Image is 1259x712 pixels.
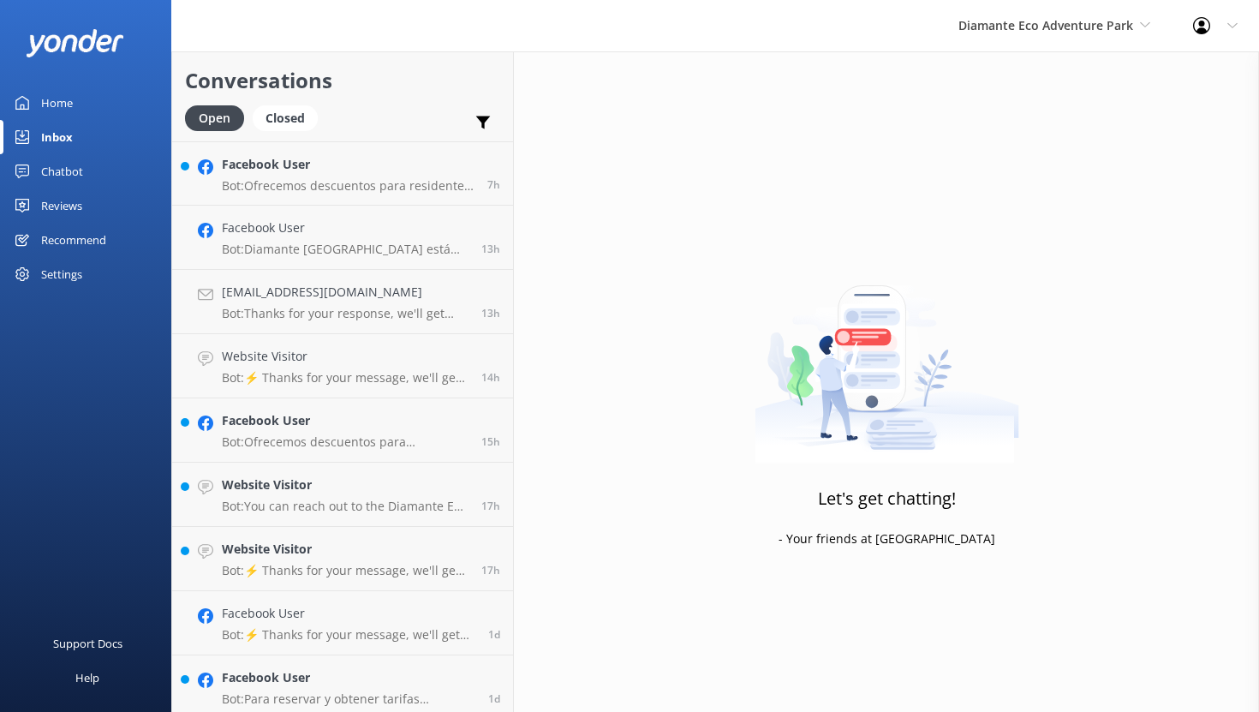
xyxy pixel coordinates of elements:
a: Facebook UserBot:Diamante [GEOGRAPHIC_DATA] está abierto al público los siete [PERSON_NAME] de la... [172,206,513,270]
p: Bot: ⚡ Thanks for your message, we'll get back to you as soon as we can. You're also welcome to k... [222,563,468,578]
span: Sep 14 2025 10:21am (UTC -06:00) America/Costa_Rica [481,499,500,513]
div: Closed [253,105,318,131]
span: Sep 13 2025 12:25pm (UTC -06:00) America/Costa_Rica [488,691,500,706]
p: Bot: ⚡ Thanks for your message, we'll get back to you as soon as we can. You're also welcome to k... [222,370,468,386]
h4: [EMAIL_ADDRESS][DOMAIN_NAME] [222,283,468,302]
img: artwork of a man stealing a conversation from at giant smartphone [755,249,1019,464]
div: Chatbot [41,154,83,188]
p: Bot: Ofrecemos descuentos para residentes de [GEOGRAPHIC_DATA]. Se requiere una identificación vá... [222,178,474,194]
h4: Website Visitor [222,476,468,494]
div: Support Docs [53,626,122,661]
a: Facebook UserBot:Ofrecemos descuentos para residentes de [GEOGRAPHIC_DATA]. Se requiere una ident... [172,398,513,463]
div: Recommend [41,223,106,257]
p: Bot: Para reservar y obtener tarifas especiales para nacionales, por favor escríbenos por WhatsAp... [222,691,475,707]
div: Home [41,86,73,120]
h4: Facebook User [222,155,474,174]
span: Sep 14 2025 08:38pm (UTC -06:00) America/Costa_Rica [487,177,500,192]
span: Diamante Eco Adventure Park [958,17,1133,33]
a: Open [185,108,253,127]
a: [EMAIL_ADDRESS][DOMAIN_NAME]Bot:Thanks for your response, we'll get back to you as soon as we can... [172,270,513,334]
p: Bot: ⚡ Thanks for your message, we'll get back to you as soon as we can. You're also welcome to k... [222,627,475,643]
span: Sep 14 2025 09:55am (UTC -06:00) America/Costa_Rica [481,563,500,577]
h4: Facebook User [222,604,475,623]
h4: Website Visitor [222,540,468,559]
a: Facebook UserBot:Ofrecemos descuentos para residentes de [GEOGRAPHIC_DATA]. Se requiere una ident... [172,141,513,206]
p: Bot: You can reach out to the Diamante Eco Adventure Park team by calling [PHONE_NUMBER], sending... [222,499,468,514]
h2: Conversations [185,64,500,97]
div: Inbox [41,120,73,154]
a: Website VisitorBot:⚡ Thanks for your message, we'll get back to you as soon as we can. You're als... [172,334,513,398]
a: Website VisitorBot:⚡ Thanks for your message, we'll get back to you as soon as we can. You're als... [172,527,513,591]
p: Bot: Thanks for your response, we'll get back to you as soon as we can during opening hours. [222,306,468,321]
span: Sep 13 2025 05:19pm (UTC -06:00) America/Costa_Rica [488,627,500,642]
img: yonder-white-logo.png [26,29,124,57]
p: Bot: Ofrecemos descuentos para residentes de [GEOGRAPHIC_DATA]. Se requiere una identificación vá... [222,434,468,450]
span: Sep 14 2025 02:39pm (UTC -06:00) America/Costa_Rica [481,242,500,256]
h4: Facebook User [222,668,475,687]
a: Closed [253,108,326,127]
p: - Your friends at [GEOGRAPHIC_DATA] [779,530,995,548]
h4: Facebook User [222,218,468,237]
a: Facebook UserBot:⚡ Thanks for your message, we'll get back to you as soon as we can. You're also ... [172,591,513,655]
h4: Facebook User [222,411,468,430]
div: Reviews [41,188,82,223]
div: Help [75,661,99,695]
span: Sep 14 2025 11:58am (UTC -06:00) America/Costa_Rica [481,434,500,449]
span: Sep 14 2025 02:10pm (UTC -06:00) America/Costa_Rica [481,306,500,320]
span: Sep 14 2025 01:05pm (UTC -06:00) America/Costa_Rica [481,370,500,385]
h3: Let's get chatting! [818,485,956,512]
h4: Website Visitor [222,347,468,366]
p: Bot: Diamante [GEOGRAPHIC_DATA] está abierto al público los siete [PERSON_NAME] de la semana, 365... [222,242,468,257]
div: Settings [41,257,82,291]
div: Open [185,105,244,131]
a: Website VisitorBot:You can reach out to the Diamante Eco Adventure Park team by calling [PHONE_NU... [172,463,513,527]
